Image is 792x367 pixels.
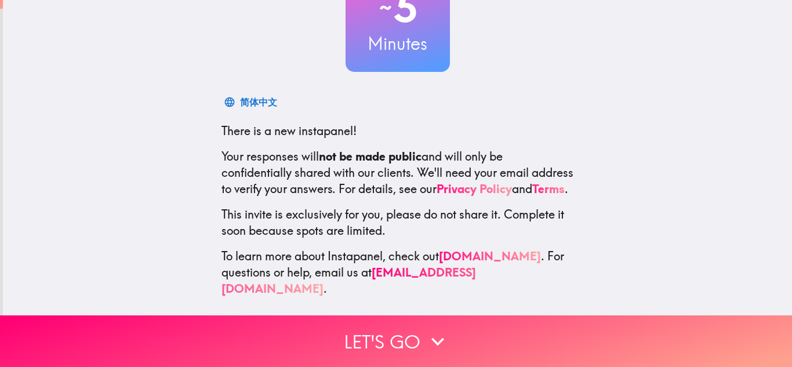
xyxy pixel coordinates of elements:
a: Terms [532,181,565,196]
button: 简体中文 [221,90,282,114]
h3: Minutes [346,31,450,56]
a: [DOMAIN_NAME] [439,249,541,263]
a: [EMAIL_ADDRESS][DOMAIN_NAME] [221,265,476,296]
span: There is a new instapanel! [221,123,357,138]
p: To learn more about Instapanel, check out . For questions or help, email us at . [221,248,574,297]
p: Your responses will and will only be confidentially shared with our clients. We'll need your emai... [221,148,574,197]
a: Privacy Policy [437,181,512,196]
b: not be made public [319,149,422,163]
div: 简体中文 [240,94,277,110]
p: This invite is exclusively for you, please do not share it. Complete it soon because spots are li... [221,206,574,239]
